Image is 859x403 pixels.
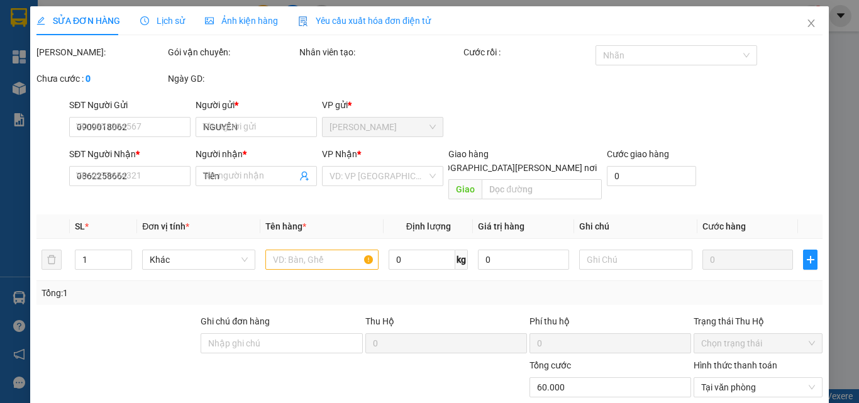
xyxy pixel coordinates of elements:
[42,286,333,300] div: Tổng: 1
[36,72,165,86] div: Chưa cước :
[406,221,450,231] span: Định lượng
[478,221,524,231] span: Giá trị hàng
[42,250,62,270] button: delete
[330,118,436,136] span: Cao Tốc
[529,314,691,333] div: Phí thu hộ
[606,166,696,186] input: Cước giao hàng
[574,214,697,239] th: Ghi chú
[201,333,362,353] input: Ghi chú đơn hàng
[322,149,357,159] span: VP Nhận
[448,179,482,199] span: Giao
[36,16,120,26] span: SỬA ĐƠN HÀNG
[694,360,777,370] label: Hình thức thanh toán
[168,72,297,86] div: Ngày GD:
[806,18,816,28] span: close
[86,74,91,84] b: 0
[299,171,309,181] span: user-add
[201,316,270,326] label: Ghi chú đơn hàng
[322,98,443,112] div: VP gửi
[36,45,165,59] div: [PERSON_NAME]:
[265,221,306,231] span: Tên hàng
[701,334,815,353] span: Chọn trạng thái
[606,149,668,159] label: Cước giao hàng
[69,98,191,112] div: SĐT Người Gửi
[150,250,248,269] span: Khác
[702,221,746,231] span: Cước hàng
[265,250,379,270] input: VD: Bàn, Ghế
[142,221,189,231] span: Đơn vị tính
[463,45,592,59] div: Cước rồi :
[529,360,571,370] span: Tổng cước
[298,16,431,26] span: Yêu cầu xuất hóa đơn điện tử
[140,16,185,26] span: Lịch sử
[579,250,692,270] input: Ghi Chú
[205,16,278,26] span: Ảnh kiện hàng
[424,161,601,175] span: [GEOGRAPHIC_DATA][PERSON_NAME] nơi
[168,45,297,59] div: Gói vận chuyển:
[75,221,85,231] span: SL
[455,250,468,270] span: kg
[365,316,394,326] span: Thu Hộ
[196,98,317,112] div: Người gửi
[299,45,461,59] div: Nhân viên tạo:
[804,255,817,265] span: plus
[205,16,214,25] span: picture
[701,378,815,397] span: Tại văn phòng
[482,179,601,199] input: Dọc đường
[794,6,829,41] button: Close
[803,250,817,270] button: plus
[298,16,308,26] img: icon
[702,250,793,270] input: 0
[694,314,823,328] div: Trạng thái Thu Hộ
[448,149,489,159] span: Giao hàng
[140,16,149,25] span: clock-circle
[36,16,45,25] span: edit
[196,147,317,161] div: Người nhận
[69,147,191,161] div: SĐT Người Nhận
